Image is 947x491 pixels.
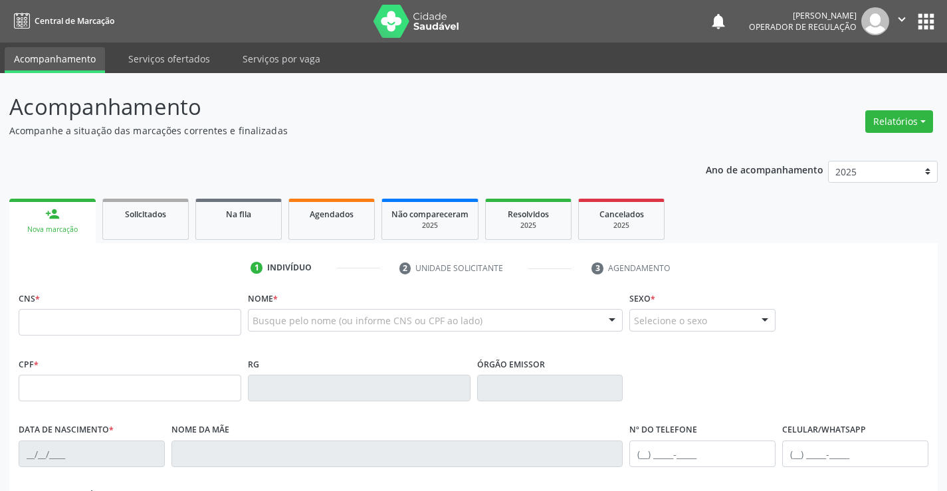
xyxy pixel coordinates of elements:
div: [PERSON_NAME] [749,10,857,21]
span: Central de Marcação [35,15,114,27]
div: Nova marcação [19,225,86,235]
label: Celular/WhatsApp [782,420,866,441]
a: Serviços ofertados [119,47,219,70]
button:  [889,7,914,35]
a: Serviços por vaga [233,47,330,70]
label: CPF [19,354,39,375]
div: Indivíduo [267,262,312,274]
label: Nome da mãe [171,420,229,441]
img: img [861,7,889,35]
i:  [894,12,909,27]
span: Selecione o sexo [634,314,707,328]
label: Nº do Telefone [629,420,697,441]
button: apps [914,10,938,33]
label: RG [248,354,259,375]
span: Cancelados [599,209,644,220]
a: Central de Marcação [9,10,114,32]
a: Acompanhamento [5,47,105,73]
label: Sexo [629,288,655,309]
label: Órgão emissor [477,354,545,375]
p: Acompanhamento [9,90,659,124]
span: Não compareceram [391,209,469,220]
div: 1 [251,262,263,274]
input: (__) _____-_____ [629,441,776,467]
span: Resolvidos [508,209,549,220]
div: 2025 [495,221,562,231]
input: (__) _____-_____ [782,441,928,467]
button: notifications [709,12,728,31]
p: Ano de acompanhamento [706,161,823,177]
span: Solicitados [125,209,166,220]
span: Operador de regulação [749,21,857,33]
label: CNS [19,288,40,309]
label: Data de nascimento [19,420,114,441]
span: Busque pelo nome (ou informe CNS ou CPF ao lado) [253,314,482,328]
input: __/__/____ [19,441,165,467]
div: person_add [45,207,60,221]
span: Agendados [310,209,354,220]
span: Na fila [226,209,251,220]
label: Nome [248,288,278,309]
div: 2025 [391,221,469,231]
div: 2025 [588,221,655,231]
p: Acompanhe a situação das marcações correntes e finalizadas [9,124,659,138]
button: Relatórios [865,110,933,133]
